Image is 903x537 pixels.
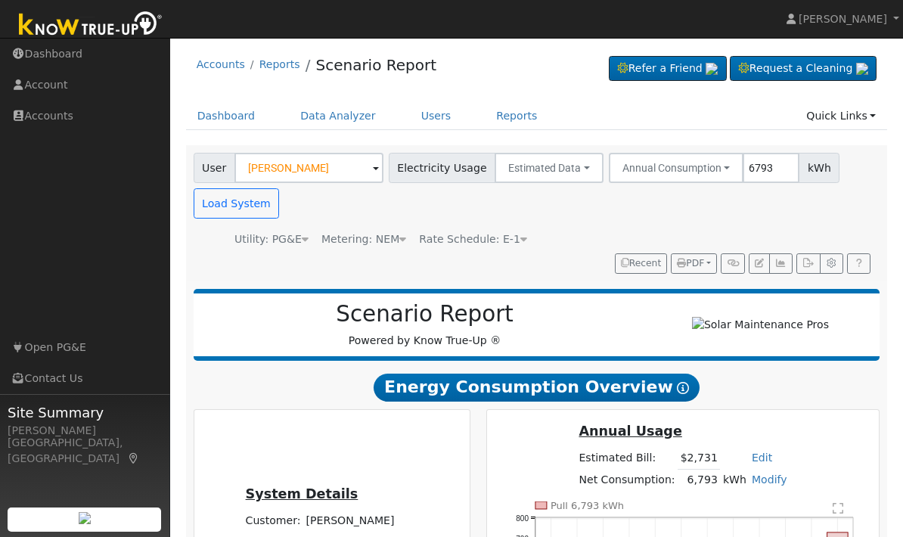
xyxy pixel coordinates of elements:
[677,258,704,268] span: PDF
[259,58,300,70] a: Reports
[243,510,303,531] td: Customer:
[321,231,406,247] div: Metering: NEM
[576,447,678,469] td: Estimated Bill:
[692,317,829,333] img: Solar Maintenance Pros
[8,423,162,439] div: [PERSON_NAME]
[209,301,641,327] h2: Scenario Report
[374,374,700,402] span: Energy Consumption Overview
[201,301,649,349] div: Powered by Know True-Up ®
[246,486,358,501] u: System Details
[315,56,436,74] a: Scenario Report
[495,153,604,183] button: Estimated Data
[799,13,887,25] span: [PERSON_NAME]
[795,102,887,130] a: Quick Links
[576,469,678,491] td: Net Consumption:
[289,102,387,130] a: Data Analyzer
[820,253,843,275] button: Settings
[197,58,245,70] a: Accounts
[615,253,668,275] button: Recent
[516,514,529,523] text: 800
[79,512,91,524] img: retrieve
[856,63,868,75] img: retrieve
[303,510,420,531] td: [PERSON_NAME]
[749,253,770,275] button: Edit User
[234,231,309,247] div: Utility: PG&E
[410,102,463,130] a: Users
[671,253,717,275] button: PDF
[551,500,624,511] text: Pull 6,793 kWh
[752,452,772,464] a: Edit
[796,253,820,275] button: Export Interval Data
[752,473,787,486] a: Modify
[678,469,720,491] td: 6,793
[579,424,681,439] u: Annual Usage
[730,56,877,82] a: Request a Cleaning
[609,56,727,82] a: Refer a Friend
[721,253,744,275] button: Generate Report Link
[720,469,749,491] td: kWh
[8,402,162,423] span: Site Summary
[677,382,689,394] i: Show Help
[706,63,718,75] img: retrieve
[847,253,870,275] a: Help Link
[769,253,793,275] button: Multi-Series Graph
[127,452,141,464] a: Map
[833,502,843,514] text: 
[234,153,383,183] input: Select a User
[186,102,267,130] a: Dashboard
[678,447,720,469] td: $2,731
[609,153,744,183] button: Annual Consumption
[194,153,235,183] span: User
[194,188,280,219] button: Load System
[799,153,839,183] span: kWh
[11,8,170,42] img: Know True-Up
[485,102,548,130] a: Reports
[419,233,527,245] span: Alias: E1
[389,153,495,183] span: Electricity Usage
[8,435,162,467] div: [GEOGRAPHIC_DATA], [GEOGRAPHIC_DATA]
